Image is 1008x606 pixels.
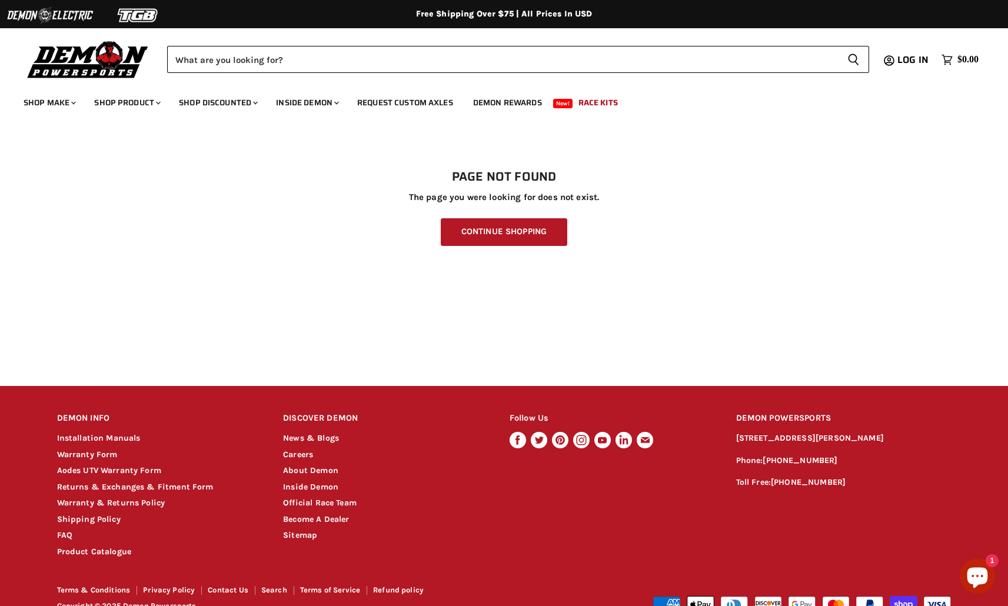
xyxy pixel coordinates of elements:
[34,9,975,19] div: Free Shipping Over $75 | All Prices In USD
[892,55,936,65] a: Log in
[167,46,838,73] input: Search
[283,530,317,540] a: Sitemap
[283,498,357,508] a: Official Race Team
[736,454,952,468] p: Phone:
[283,465,338,475] a: About Demon
[208,585,248,594] a: Contact Us
[57,547,132,557] a: Product Catalogue
[57,465,161,475] a: Aodes UTV Warranty Form
[57,586,505,598] nav: Footer
[57,498,165,508] a: Warranty & Returns Policy
[57,433,141,443] a: Installation Manuals
[94,4,182,26] img: TGB Logo 2
[283,405,487,432] h2: DISCOVER DEMON
[736,432,952,445] p: [STREET_ADDRESS][PERSON_NAME]
[897,52,929,67] span: Log in
[85,91,168,115] a: Shop Product
[57,192,952,202] p: The page you were looking for does not exist.
[15,91,83,115] a: Shop Make
[283,449,313,460] a: Careers
[348,91,462,115] a: Request Custom Axles
[957,54,979,65] span: $0.00
[763,455,837,465] a: [PHONE_NUMBER]
[736,476,952,490] p: Toll Free:
[373,585,424,594] a: Refund policy
[441,218,567,246] a: Continue Shopping
[6,4,94,26] img: Demon Electric Logo 2
[283,482,338,492] a: Inside Demon
[143,585,195,594] a: Privacy Policy
[57,449,118,460] a: Warranty Form
[15,86,976,115] ul: Main menu
[771,477,846,487] a: [PHONE_NUMBER]
[553,99,573,108] span: New!
[24,38,152,80] img: Demon Powersports
[283,433,339,443] a: News & Blogs
[57,514,121,524] a: Shipping Policy
[57,170,952,184] h1: Page not found
[167,46,869,73] form: Product
[838,46,869,73] button: Search
[57,585,131,594] a: Terms & Conditions
[261,585,287,594] a: Search
[300,585,360,594] a: Terms of Service
[267,91,346,115] a: Inside Demon
[956,558,999,597] inbox-online-store-chat: Shopify online store chat
[170,91,265,115] a: Shop Discounted
[510,405,714,432] h2: Follow Us
[57,482,214,492] a: Returns & Exchanges & Fitment Form
[570,91,627,115] a: Race Kits
[936,51,984,68] a: $0.00
[464,91,551,115] a: Demon Rewards
[283,514,349,524] a: Become A Dealer
[57,530,72,540] a: FAQ
[736,405,952,432] h2: DEMON POWERSPORTS
[57,405,261,432] h2: DEMON INFO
